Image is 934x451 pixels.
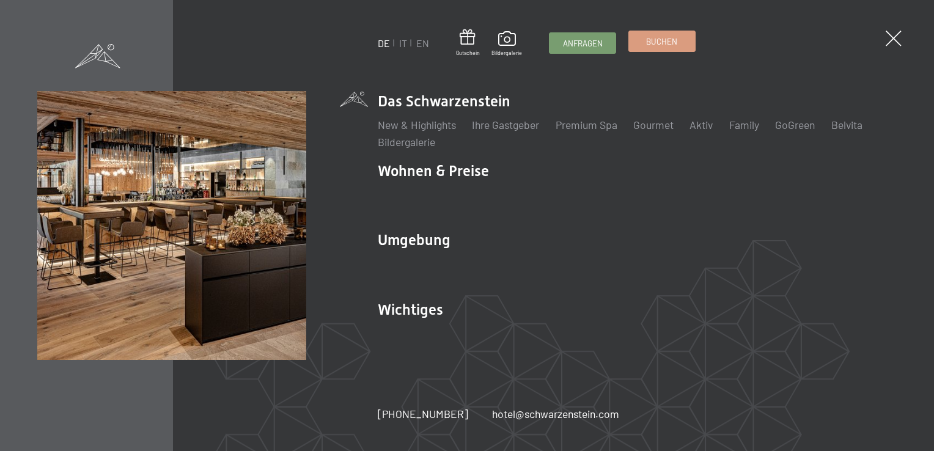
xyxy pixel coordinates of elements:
a: Ihre Gastgeber [472,118,539,131]
span: Gutschein [456,50,480,57]
a: Bildergalerie [378,135,435,148]
a: Buchen [629,31,695,51]
a: DE [378,37,390,49]
a: New & Highlights [378,118,456,131]
a: Gutschein [456,29,480,57]
span: Buchen [646,36,677,47]
a: GoGreen [775,118,815,131]
span: Bildergalerie [491,50,522,57]
a: Aktiv [689,118,713,131]
a: hotel@schwarzenstein.com [492,406,619,422]
a: Bildergalerie [491,31,522,57]
a: [PHONE_NUMBER] [378,406,468,422]
a: IT [399,37,407,49]
a: Belvita [831,118,862,131]
a: Anfragen [550,33,616,53]
a: Family [729,118,759,131]
span: Anfragen [563,38,603,49]
a: EN [416,37,429,49]
a: Gourmet [633,118,674,131]
a: Premium Spa [556,118,617,131]
span: [PHONE_NUMBER] [378,407,468,420]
